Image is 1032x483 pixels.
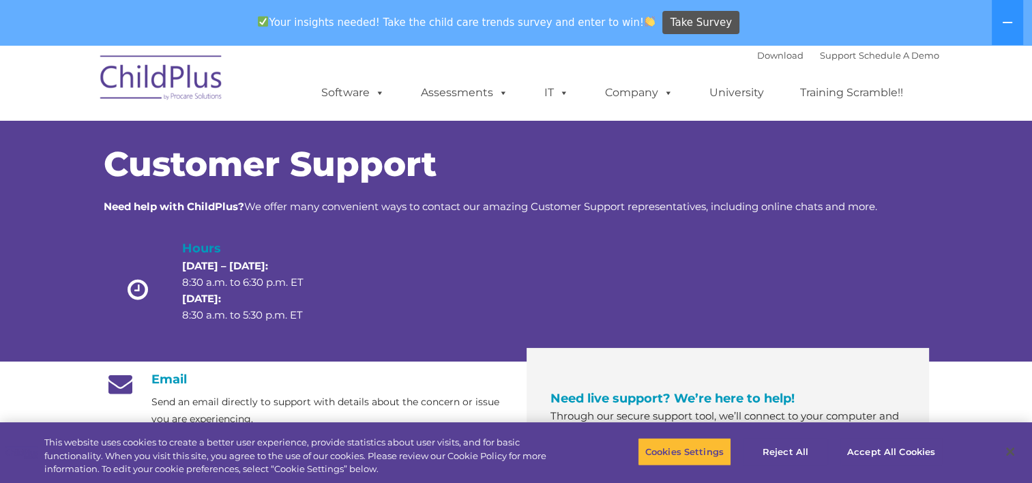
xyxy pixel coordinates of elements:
a: Schedule A Demo [859,50,939,61]
a: Training Scramble!! [786,79,917,106]
button: Cookies Settings [638,437,731,466]
strong: [DATE]: [182,292,221,305]
span: Take Survey [670,11,732,35]
p: 8:30 a.m. to 6:30 p.m. ET 8:30 a.m. to 5:30 p.m. ET [182,258,327,323]
button: Reject All [743,437,828,466]
span: Need live support? We’re here to help! [550,391,795,406]
p: Send an email directly to support with details about the concern or issue you are experiencing. [151,394,506,428]
span: Your insights needed! Take the child care trends survey and enter to win! [252,9,661,35]
span: We offer many convenient ways to contact our amazing Customer Support representatives, including ... [104,200,877,213]
a: Download [757,50,804,61]
strong: Need help with ChildPlus? [104,200,244,213]
img: 👏 [645,16,655,27]
button: Accept All Cookies [840,437,943,466]
a: Company [591,79,687,106]
font: | [757,50,939,61]
div: This website uses cookies to create a better user experience, provide statistics about user visit... [44,436,567,476]
span: Customer Support [104,143,437,185]
button: Close [995,437,1025,467]
a: Assessments [407,79,522,106]
a: IT [531,79,583,106]
a: Software [308,79,398,106]
a: Support [820,50,856,61]
strong: [DATE] – [DATE]: [182,259,268,272]
h4: Hours [182,239,327,258]
a: University [696,79,778,106]
a: Take Survey [662,11,739,35]
h4: Email [104,372,506,387]
img: ChildPlus by Procare Solutions [93,46,230,114]
img: ✅ [258,16,268,27]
